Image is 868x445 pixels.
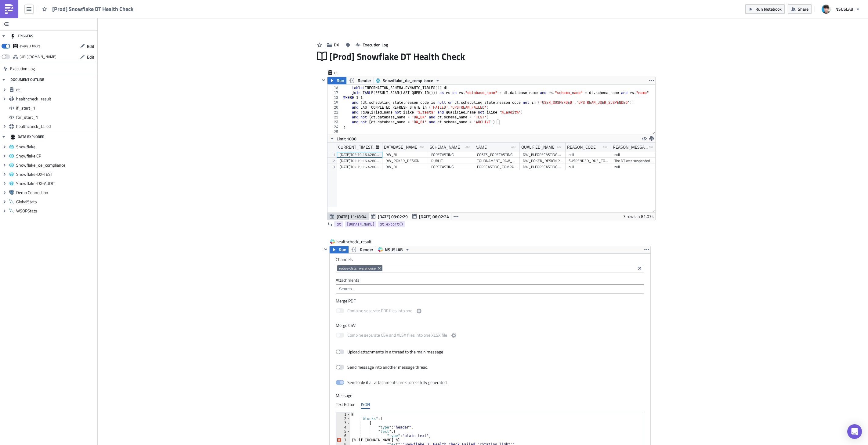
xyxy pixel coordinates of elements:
span: Execution Log [363,42,388,48]
span: healthcheck_result [336,239,372,245]
span: dt [337,221,341,227]
span: Snowflake_de_compliance [383,77,433,84]
button: Combine separate PDF files into one [415,307,423,315]
div: DW_BI.FORECASTING.FORECASTING_COMPARISONS [523,164,562,170]
span: Demo Connection [16,190,96,195]
div: 3 [336,421,350,425]
div: every 3 hours [20,42,41,51]
span: notice-data_warehouse [339,266,376,271]
div: REASON_CODE [567,143,596,152]
span: Run Notebook [755,6,782,12]
div: Send only if all attachments are successfully generated. [347,380,447,385]
span: Snowflake-DX-AUDIT [16,181,96,186]
span: [DOMAIN_NAME] [347,221,374,227]
span: Edit [87,54,94,60]
div: DW_BI [385,152,425,158]
span: Edit [87,43,94,49]
span: Share [798,6,808,12]
span: Snowflake CP [16,153,96,159]
span: healthcheck_failed [16,124,96,129]
div: 7 [336,438,350,442]
button: Hide content [320,77,327,84]
label: Attachments [336,277,644,283]
label: Message [336,393,644,398]
div: 6 [336,434,350,438]
div: REASON_MESSAGE [613,143,649,152]
div: 23 [327,120,342,125]
div: 1 [336,412,350,417]
span: dt.export() [380,221,403,227]
button: NSUSLAB [376,246,412,253]
div: 20 [327,105,342,110]
button: [DATE] 11:18:04 [327,213,369,220]
label: Send message into another message thread. [336,364,429,370]
span: if_start_1 [16,105,96,111]
label: Upload attachments in a thread to the main message [336,349,443,355]
button: Edit [77,52,97,62]
button: DX [324,40,342,49]
div: DATA EXPLORER [10,131,44,142]
button: Clear selected items [636,265,643,272]
button: Run [327,77,346,84]
div: JSON [361,400,370,409]
button: Remove Tag [377,265,382,271]
input: Search... [337,286,642,292]
img: Avatar [821,4,831,14]
div: 2 [336,417,350,421]
div: 24 [327,125,342,129]
div: 16 [327,85,342,90]
button: Run [330,246,349,253]
div: DW_BI.FORECASTING.COSTS_FORECASTING [523,152,562,158]
span: [DATE] 06:02:24 [419,213,449,220]
span: Snowflake_de_compliance [16,162,96,168]
span: Run [339,246,346,253]
span: DX [334,42,339,48]
div: null [569,164,608,170]
div: 5 [336,429,350,434]
button: [DATE] 06:02:24 [410,213,451,220]
span: WSOPStats [16,208,96,214]
div: SCHEMA_NAME [430,143,460,152]
span: dt [16,87,96,92]
div: FORECASTING [431,152,471,158]
div: 4 [336,425,350,429]
a: [DOMAIN_NAME] [345,221,376,227]
span: Execution Log [10,63,35,74]
label: Merge PDF [336,298,644,304]
div: [DATE]T02:19:16.428000+00:00 [340,164,379,170]
span: NSUSLAB [385,246,403,253]
div: DOCUMENT OUTLINE [10,74,44,85]
span: Run [337,77,344,84]
button: Hide content [322,246,329,253]
div: QUALIFIED_NAME [521,143,555,152]
span: [DATE] 09:02:29 [378,213,408,220]
span: Render [360,246,373,253]
div: [DATE]T02:19:16.428000+00:00 [340,152,379,158]
span: [Prod] Snowflake DT Health Check [329,51,465,62]
div: FORECASTING_COMPARISONS [477,164,517,170]
button: Snowflake_de_compliance [374,77,442,84]
a: dt [334,221,343,227]
div: 17 [327,90,342,95]
div: [DATE]T02:19:16.428000+00:00 [340,158,379,164]
div: null [569,152,608,158]
button: Share [788,4,812,14]
div: NAME [476,143,487,152]
div: DW_POKER_DESIGN.PUBLIC.TOURNAMENT_RAW_DATA [523,158,562,164]
span: [DATE] 11:18:04 [337,213,367,220]
div: null [614,164,654,170]
a: dt.export() [378,221,405,227]
img: PushMetrics [4,4,14,14]
div: 22 [327,115,342,120]
label: Combine separate CSV and XLSX files into one XLSX file [336,332,458,339]
span: for_start_1 [16,114,96,120]
button: Run Notebook [745,4,785,14]
div: DW_POKER_DESIGN [385,158,425,164]
button: [DATE] 09:02:29 [369,213,410,220]
label: Combine separate PDF files into one [336,307,423,315]
button: Combine separate CSV and XLSX files into one XLSX file [450,332,458,339]
div: PUBLIC [431,158,471,164]
span: [Prod] Snowflake DT Health Check [52,5,134,13]
button: Execution Log [353,40,391,49]
button: Limit 1000 [327,135,359,142]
